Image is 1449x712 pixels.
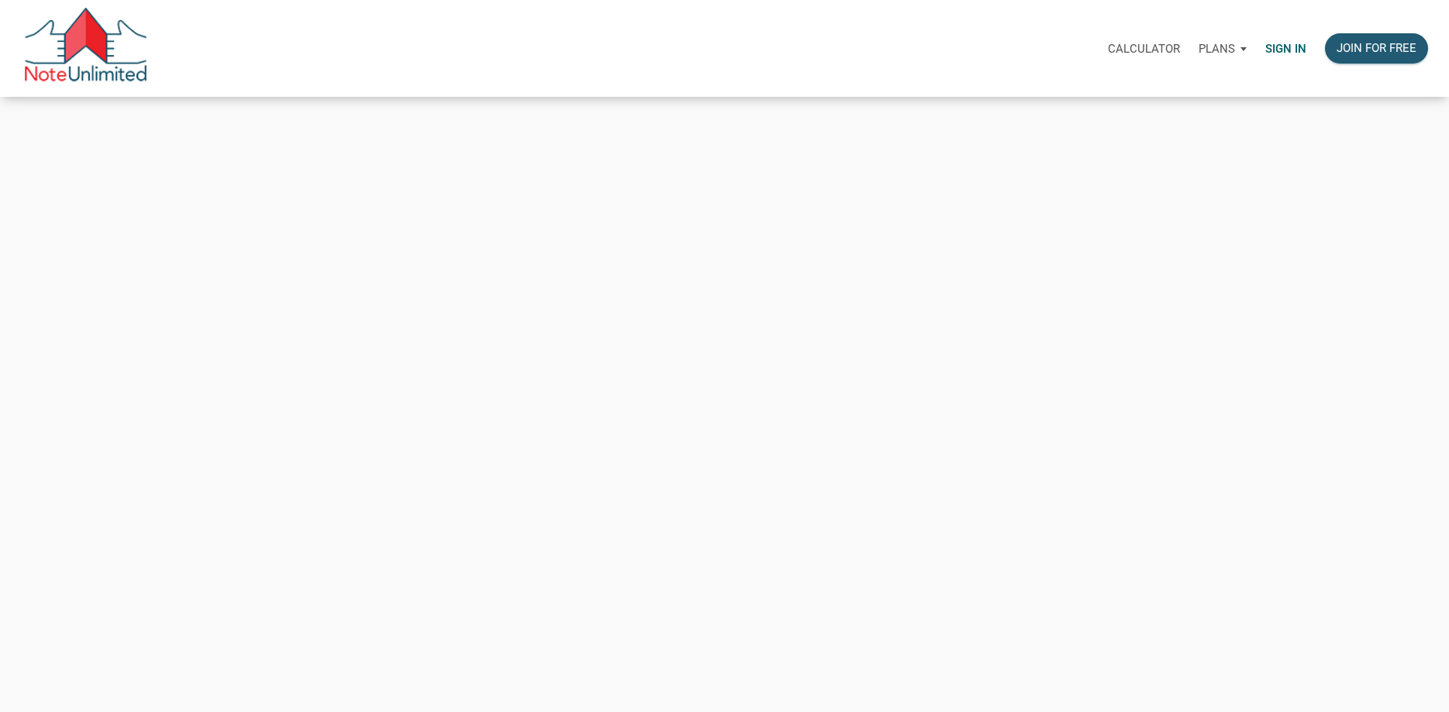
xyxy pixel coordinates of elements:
[1337,40,1416,57] div: Join for free
[23,8,148,89] img: NoteUnlimited
[1316,24,1437,73] a: Join for free
[1265,42,1306,56] p: Sign in
[1099,24,1189,73] a: Calculator
[1325,33,1428,64] button: Join for free
[1199,42,1235,56] p: Plans
[1189,24,1256,73] a: Plans
[1189,26,1256,72] button: Plans
[1256,24,1316,73] a: Sign in
[1108,42,1180,56] p: Calculator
